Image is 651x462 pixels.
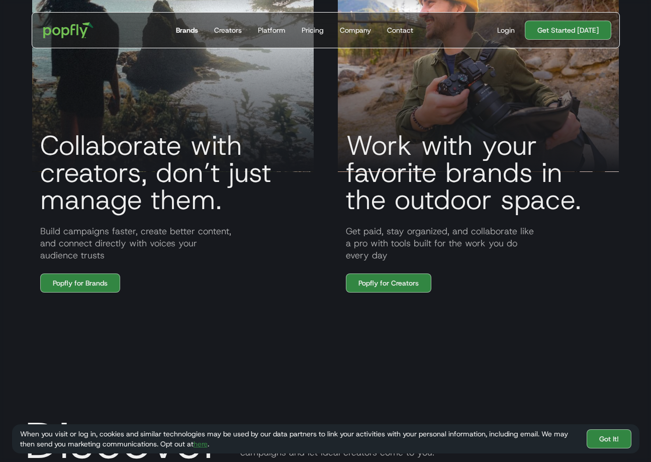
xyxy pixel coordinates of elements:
[214,25,242,35] div: Creators
[32,132,314,213] h3: Collaborate with creators, don’t just manage them.
[172,13,202,48] a: Brands
[302,25,324,35] div: Pricing
[383,13,417,48] a: Contact
[258,25,286,35] div: Platform
[497,25,515,35] div: Login
[32,225,314,261] p: Build campaigns faster, create better content, and connect directly with voices your audience trusts
[194,439,208,448] a: here
[254,13,290,48] a: Platform
[587,429,631,448] a: Got It!
[387,25,413,35] div: Contact
[336,13,375,48] a: Company
[298,13,328,48] a: Pricing
[346,273,431,293] a: Popfly for Creators
[210,13,246,48] a: Creators
[340,25,371,35] div: Company
[338,132,619,213] h3: Work with your favorite brands in the outdoor space.
[176,25,198,35] div: Brands
[36,15,101,45] a: home
[493,25,519,35] a: Login
[20,429,579,449] div: When you visit or log in, cookies and similar technologies may be used by our data partners to li...
[338,225,619,261] p: Get paid, stay organized, and collaborate like a pro with tools built for the work you do every day
[525,21,611,40] a: Get Started [DATE]
[40,273,120,293] a: Popfly for Brands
